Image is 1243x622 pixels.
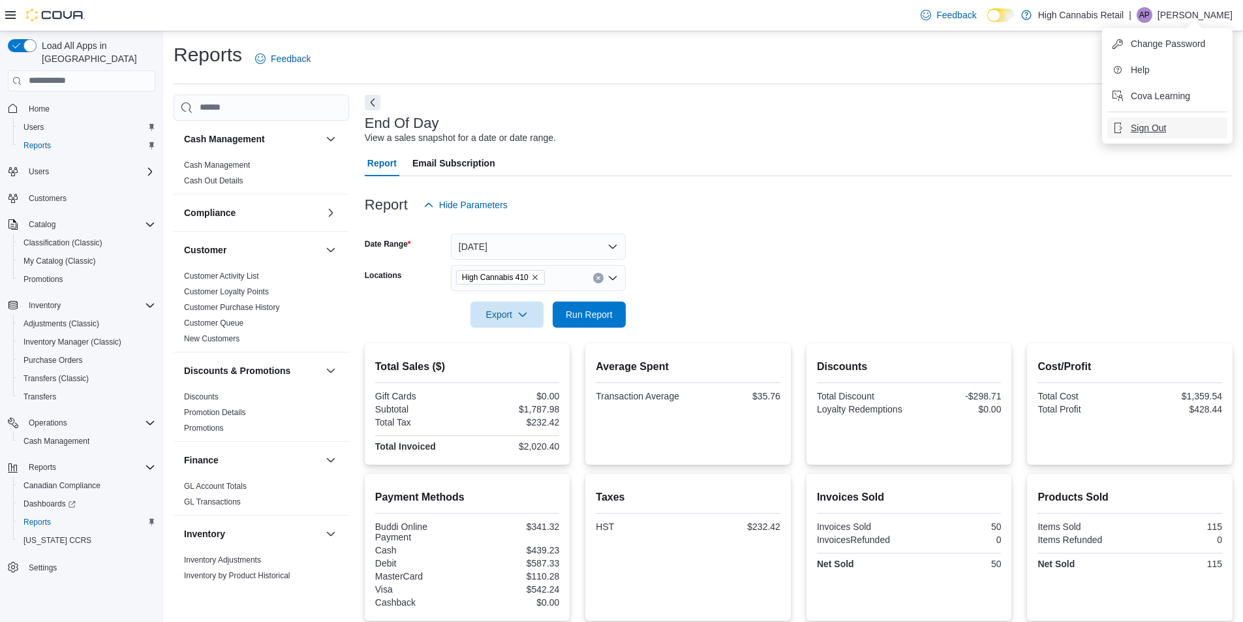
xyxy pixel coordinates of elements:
a: Transfers (Classic) [18,371,94,386]
button: Settings [3,557,161,576]
span: Inventory Manager (Classic) [18,334,155,350]
span: Dashboards [23,499,76,509]
h2: Taxes [596,490,780,505]
a: Reports [18,138,56,153]
span: Reports [18,138,155,153]
span: Inventory by Product Historical [184,570,290,581]
button: Compliance [184,206,320,219]
button: Finance [184,454,320,467]
span: Reports [23,517,51,527]
span: New Customers [184,334,239,344]
a: Users [18,119,49,135]
div: Total Discount [817,391,906,401]
div: Transaction Average [596,391,685,401]
span: High Cannabis 410 [462,271,529,284]
a: Inventory On Hand by Package [184,587,293,596]
span: Catalog [23,217,155,232]
button: Remove High Cannabis 410 from selection in this group [531,273,539,281]
div: $428.44 [1133,404,1222,414]
div: Debit [375,558,465,568]
div: Items Refunded [1037,535,1127,545]
a: Purchase Orders [18,352,88,368]
div: HST [596,521,685,532]
span: Change Password [1131,37,1205,50]
span: Reports [23,140,51,151]
span: Adjustments (Classic) [23,319,99,329]
span: Customer Purchase History [184,302,280,313]
button: Export [470,302,544,328]
div: $341.32 [470,521,559,532]
div: Subtotal [375,404,465,414]
span: Promotions [18,272,155,287]
button: Inventory [323,526,339,542]
div: $439.23 [470,545,559,555]
a: Cash Management [184,161,250,170]
span: Washington CCRS [18,533,155,548]
span: AP [1139,7,1150,23]
div: Visa [375,584,465,595]
h3: Discounts & Promotions [184,364,290,377]
button: Cova Learning [1107,86,1227,106]
a: Settings [23,560,62,576]
button: Reports [13,513,161,531]
a: [US_STATE] CCRS [18,533,97,548]
a: Promotions [18,272,69,287]
span: Reports [29,462,56,473]
span: Run Report [566,308,613,321]
div: $542.24 [470,584,559,595]
a: Cash Management [18,433,95,449]
h3: Inventory [184,527,225,540]
span: GL Transactions [184,497,241,507]
button: Canadian Compliance [13,476,161,495]
label: Date Range [365,239,411,249]
span: Cova Learning [1131,89,1190,102]
strong: Total Invoiced [375,441,436,452]
h2: Cost/Profit [1037,359,1222,375]
div: $232.42 [691,521,780,532]
a: New Customers [184,334,239,343]
span: Feedback [271,52,311,65]
div: $0.00 [470,597,559,608]
a: Adjustments (Classic) [18,316,104,332]
a: Cash Out Details [184,176,243,185]
span: Transfers (Classic) [18,371,155,386]
button: Discounts & Promotions [184,364,320,377]
button: Sign Out [1107,117,1227,138]
span: Cash Management [23,436,89,446]
span: Canadian Compliance [18,478,155,493]
span: Customer Activity List [184,271,259,281]
button: Inventory Manager (Classic) [13,333,161,351]
button: Promotions [13,270,161,288]
a: Canadian Compliance [18,478,106,493]
h3: Customer [184,243,226,257]
div: MasterCard [375,571,465,582]
span: Customer Loyalty Points [184,287,269,297]
div: Finance [174,478,349,515]
button: Cash Management [323,131,339,147]
span: Canadian Compliance [23,480,100,491]
span: Transfers (Classic) [23,373,89,384]
span: Customer Queue [184,318,243,328]
a: Discounts [184,392,219,401]
h3: Report [365,197,408,213]
h3: Cash Management [184,132,265,146]
div: Cashback [375,597,465,608]
button: Open list of options [607,273,618,283]
h2: Total Sales ($) [375,359,560,375]
nav: Complex example [8,94,155,611]
span: Reports [23,459,155,475]
span: Transfers [18,389,155,405]
a: Customers [23,191,72,206]
span: High Cannabis 410 [456,270,545,285]
button: Inventory [184,527,320,540]
div: -$298.71 [912,391,1001,401]
span: Cash Management [184,160,250,170]
div: $587.33 [470,558,559,568]
button: Inventory [3,296,161,315]
h2: Products Sold [1037,490,1222,505]
h2: Invoices Sold [817,490,1002,505]
div: Total Tax [375,417,465,428]
button: Users [13,118,161,136]
div: 50 [912,521,1001,532]
span: Home [29,104,50,114]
